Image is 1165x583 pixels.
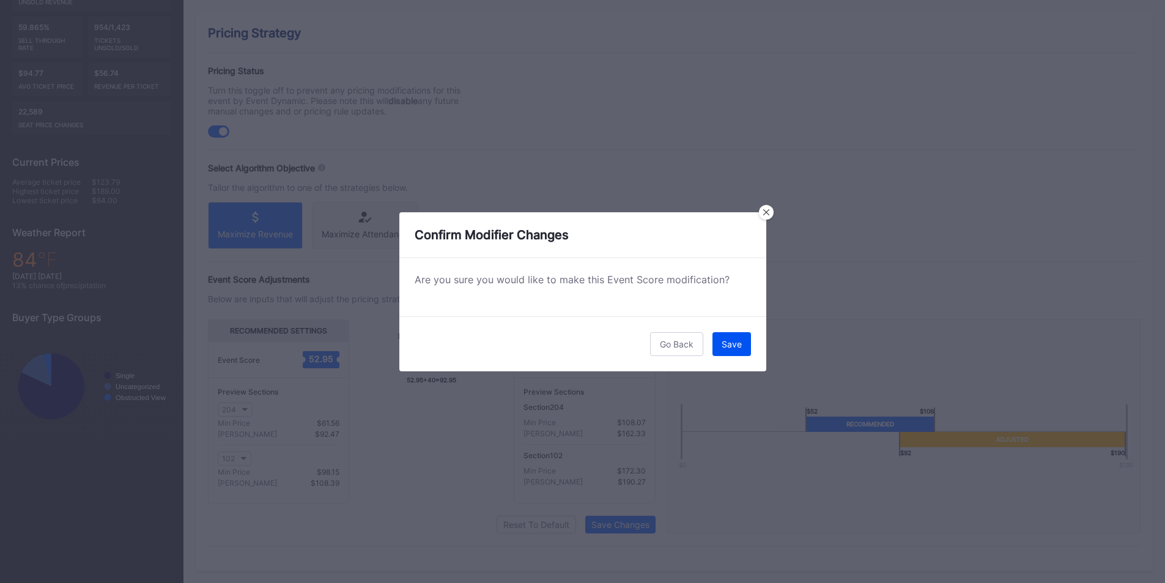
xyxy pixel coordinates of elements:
[650,332,703,356] button: Go Back
[415,273,751,286] div: Are you sure you would like to make this Event Score modification?
[399,212,766,258] div: Confirm Modifier Changes
[660,339,693,349] div: Go Back
[712,332,751,356] button: Save
[722,339,742,349] div: Save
